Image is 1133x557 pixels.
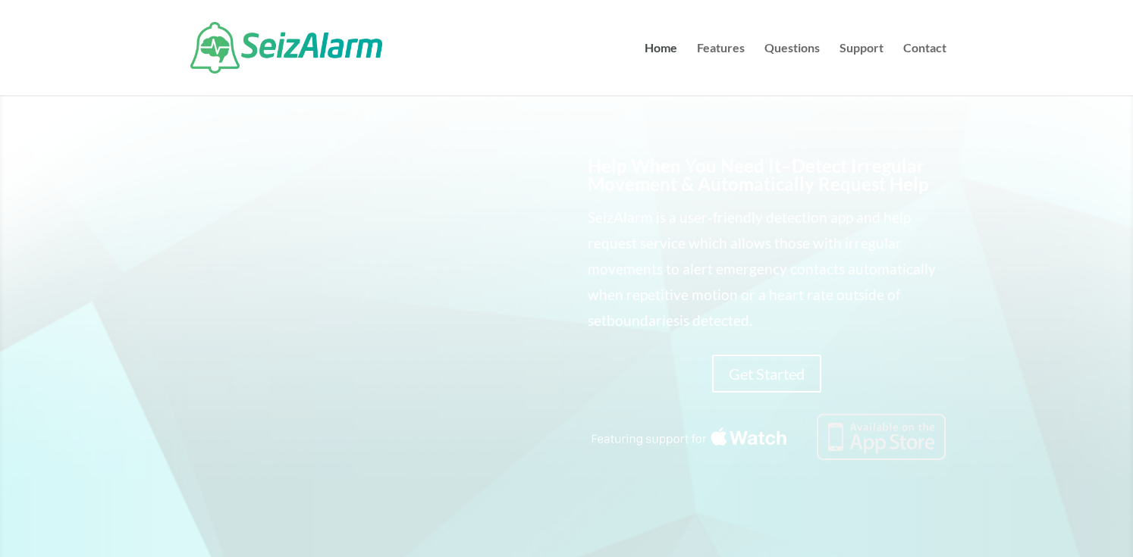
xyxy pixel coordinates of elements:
iframe: Help widget launcher [998,498,1116,540]
img: Seizure detection available in the Apple App Store. [588,414,946,460]
h2: Help When You Need It–Detect Irregular Movement & Automatically Request Help [588,157,946,201]
a: Home [645,42,677,95]
a: Questions [764,42,820,95]
a: Features [697,42,745,95]
a: Support [840,42,883,95]
p: SeizAlarm is a user-friendly detection app and help request service which allows those with irreg... [588,205,946,334]
a: Get Started [712,355,821,393]
a: Contact [903,42,946,95]
span: boundaries [607,311,679,329]
img: SeizAlarm [190,22,382,74]
a: Featuring seizure detection support for the Apple Watch [588,446,946,463]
